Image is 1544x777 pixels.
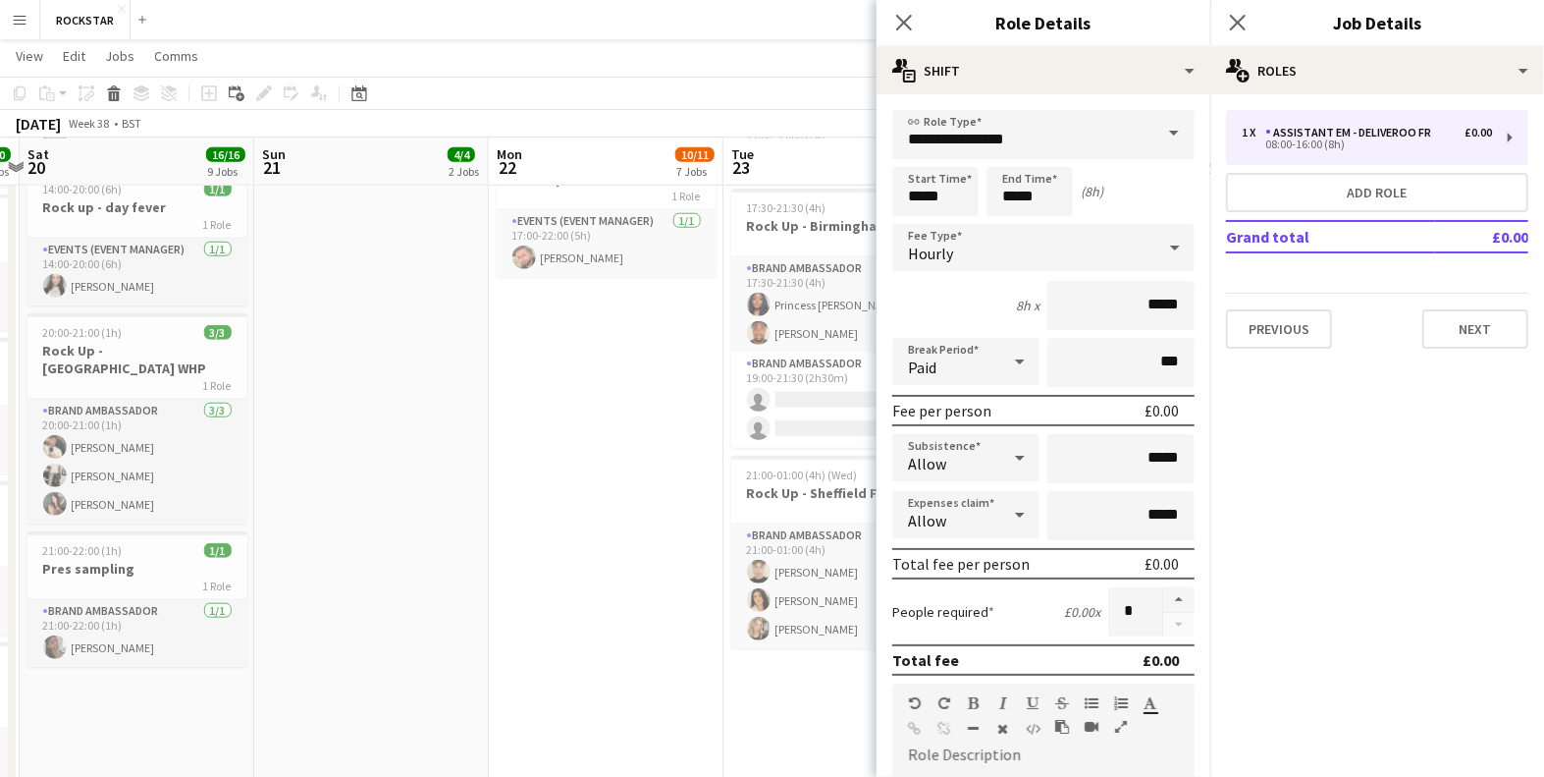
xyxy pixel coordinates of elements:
button: Clear Formatting [996,721,1010,737]
button: HTML Code [1026,721,1039,737]
app-job-card: 21:00-01:00 (4h) (Wed)3/3Rock Up - Sheffield Foundry1 RoleBrand Ambassador3/321:00-01:00 (4h)[PER... [731,456,951,648]
h3: Rock up - day fever [27,198,247,216]
div: Total fee per person [892,554,1030,574]
button: Text Color [1144,695,1157,711]
span: Allow [908,454,946,473]
button: Bold [967,695,981,711]
button: Paste as plain text [1055,719,1069,735]
span: 21:00-22:00 (1h) [43,543,123,558]
span: 21:00-01:00 (4h) (Wed) [747,468,858,482]
div: Fee per person [892,401,991,420]
span: Tue [731,145,754,163]
span: 21 [259,156,286,179]
h3: Rock Up - Sheffield Foundry [731,484,951,502]
span: Jobs [105,47,134,65]
app-card-role: Events (Event Manager)1/117:00-22:00 (5h)[PERSON_NAME] [497,210,717,277]
div: Assistant EM - Deliveroo FR [1265,126,1439,139]
button: Unordered List [1085,695,1098,711]
div: £0.00 [1143,650,1179,670]
a: Comms [146,43,206,69]
div: BST [122,116,141,131]
div: 9 Jobs [207,164,244,179]
span: Paid [908,358,936,377]
app-card-role: Brand Ambassador0/219:00-21:30 (2h30m) [731,353,951,448]
span: Comms [154,47,198,65]
span: 22 [494,156,522,179]
span: 1 Role [672,189,701,203]
button: Italic [996,695,1010,711]
span: Mon [497,145,522,163]
app-card-role: Brand Ambassador3/320:00-21:00 (1h)[PERSON_NAME][PERSON_NAME][PERSON_NAME] [27,400,247,524]
td: £0.00 [1435,221,1528,252]
span: View [16,47,43,65]
div: £0.00 [1145,401,1179,420]
span: Allow [908,511,946,530]
div: Roles [1210,47,1544,94]
app-job-card: 17:00-22:00 (5h)1/1Rock Up Leeds Mint1 RoleEvents (Event Manager)1/117:00-22:00 (5h)[PERSON_NAME] [497,141,717,277]
button: Undo [908,695,922,711]
span: 1/1 [204,182,232,196]
div: 2 Jobs [449,164,479,179]
a: Edit [55,43,93,69]
app-card-role: Brand Ambassador3/321:00-01:00 (4h)[PERSON_NAME][PERSON_NAME][PERSON_NAME] [731,525,951,648]
button: ROCKSTAR [40,1,131,39]
h3: Role Details [877,10,1210,35]
app-card-role: Brand Ambassador1/121:00-22:00 (1h)[PERSON_NAME] [27,600,247,667]
app-job-card: 17:30-21:30 (4h)0/4Rock Up - Birmingham Utilita2 RolesBrand Ambassador2/217:30-21:30 (4h)Princess... [731,189,951,448]
div: 08:00-16:00 (8h) [1242,139,1492,149]
span: 10/11 [675,147,715,162]
span: 23 [728,156,754,179]
span: 17:30-21:30 (4h) [747,200,826,215]
button: Horizontal Line [967,721,981,737]
h3: Rock Up - Birmingham Utilita [731,217,951,235]
button: Next [1422,309,1528,349]
button: Insert video [1085,719,1098,735]
span: 14:00-20:00 (6h) [43,182,123,196]
button: Redo [937,695,951,711]
app-job-card: 14:00-20:00 (6h)1/1Rock up - day fever1 RoleEvents (Event Manager)1/114:00-20:00 (6h)[PERSON_NAME] [27,170,247,305]
button: Fullscreen [1114,719,1128,735]
span: 4/4 [448,147,475,162]
app-job-card: 20:00-21:00 (1h)3/3Rock Up - [GEOGRAPHIC_DATA] WHP1 RoleBrand Ambassador3/320:00-21:00 (1h)[PERSO... [27,313,247,524]
button: Increase [1163,587,1195,613]
div: (8h) [1081,183,1103,200]
app-card-role: Events (Event Manager)1/114:00-20:00 (6h)[PERSON_NAME] [27,239,247,305]
button: Add role [1226,173,1528,212]
div: £0.00 [1145,554,1179,574]
h3: Rock Up - [GEOGRAPHIC_DATA] WHP [27,342,247,377]
h3: Pres sampling [27,560,247,578]
span: Edit [63,47,85,65]
td: Grand total [1226,221,1435,252]
div: [DATE] [16,114,61,134]
div: 8h x [1016,297,1039,314]
span: Hourly [908,244,953,263]
span: 1 Role [203,378,232,393]
div: 21:00-22:00 (1h)1/1Pres sampling1 RoleBrand Ambassador1/121:00-22:00 (1h)[PERSON_NAME] [27,531,247,667]
div: Shift [877,47,1210,94]
div: 7 Jobs [676,164,714,179]
span: 1 Role [203,579,232,593]
a: Jobs [97,43,142,69]
h3: Job Details [1210,10,1544,35]
span: Week 38 [65,116,114,131]
span: 1 Role [203,217,232,232]
div: £0.00 x [1064,603,1100,621]
div: £0.00 [1464,126,1492,139]
span: 20 [25,156,49,179]
button: Ordered List [1114,695,1128,711]
span: 16/16 [206,147,245,162]
app-card-role: Brand Ambassador2/217:30-21:30 (4h)Princess [PERSON_NAME][PERSON_NAME] [731,257,951,353]
div: 1 x [1242,126,1265,139]
span: 3/3 [204,325,232,340]
label: People required [892,603,994,621]
button: Underline [1026,695,1039,711]
div: Total fee [892,650,959,670]
span: Sun [262,145,286,163]
button: Previous [1226,309,1332,349]
span: Sat [27,145,49,163]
